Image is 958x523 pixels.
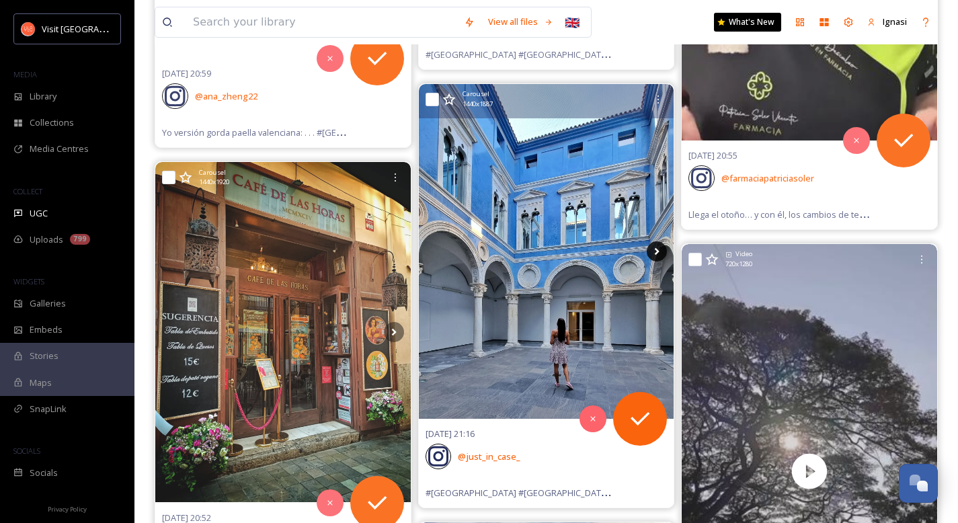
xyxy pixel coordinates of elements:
div: 🇬🇧 [560,10,584,34]
span: UGC [30,207,48,220]
span: Media Centres [30,143,89,155]
span: SOCIALS [13,446,40,456]
span: Ignasi [883,15,907,28]
span: Video [735,249,752,259]
span: @ just_in_case_ [458,450,520,462]
input: Search your library [186,7,457,37]
span: Library [30,90,56,103]
span: Galleries [30,297,66,310]
span: #[GEOGRAPHIC_DATA] #[GEOGRAPHIC_DATA] #citybreak #TravelMoments #endlesssumer [426,486,789,499]
a: View all files [481,9,560,35]
span: Carousel [199,168,226,177]
span: Collections [30,116,74,129]
span: [DATE] 21:16 [426,428,475,440]
span: Maps [30,376,52,389]
a: What's New [714,13,781,32]
span: MEDIA [13,69,37,79]
div: 799 [70,234,90,245]
span: Privacy Policy [48,505,87,514]
span: WIDGETS [13,276,44,286]
span: 720 x 1280 [725,259,752,269]
img: #Valencia #españa #citybreak #TravelMoments #endlesssumer [419,84,674,419]
span: [DATE] 20:59 [162,67,211,79]
a: Privacy Policy [48,500,87,516]
span: 1440 x 1887 [463,99,493,109]
span: [DATE] 20:55 [688,149,737,161]
button: Open Chat [899,464,938,503]
span: Visit [GEOGRAPHIC_DATA] [42,22,146,35]
span: Socials [30,467,58,479]
img: download.png [22,22,35,36]
span: SnapLink [30,403,67,415]
span: Stories [30,350,58,362]
span: @ ana_zheng22 [195,90,257,102]
span: Yo versión gorda paella valenciana: . . . #[GEOGRAPHIC_DATA] #[GEOGRAPHIC_DATA] #aesthetic #centr... [162,126,613,138]
span: Carousel [463,89,489,99]
span: COLLECT [13,186,42,196]
span: 1440 x 1920 [199,177,229,187]
span: #[GEOGRAPHIC_DATA] #[GEOGRAPHIC_DATA] #valenciagram #visitvalencia [426,48,724,61]
span: Embeds [30,323,63,336]
a: Ignasi [861,9,914,35]
span: Uploads [30,233,63,246]
span: @ farmaciapatriciasoler [721,172,814,184]
img: Café de las horas, located in a 19th-century building in the old town in the heart of Valencia. A... [155,162,411,502]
